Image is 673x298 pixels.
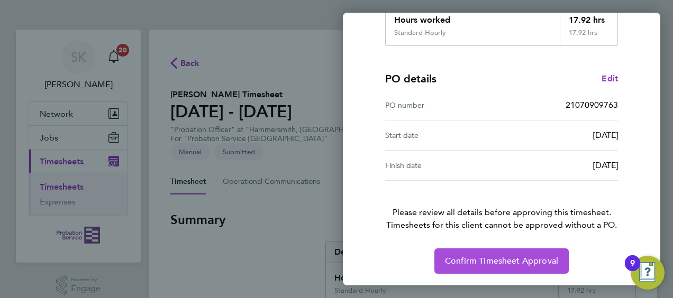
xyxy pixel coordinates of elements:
button: Open Resource Center, 9 new notifications [631,256,665,290]
span: Edit [602,73,618,83]
span: Timesheets for this client cannot be approved without a PO. [372,219,631,231]
a: Edit [602,72,618,85]
div: 17.92 hrs [560,5,618,29]
div: PO number [385,99,502,111]
div: Start date [385,129,502,142]
span: Confirm Timesheet Approval [445,256,558,266]
h4: PO details [385,71,436,86]
div: [DATE] [502,129,618,142]
div: Standard Hourly [394,29,446,37]
div: 17.92 hrs [560,29,618,45]
div: 9 [630,263,635,277]
div: Finish date [385,159,502,172]
div: Hours worked [386,5,560,29]
span: 21070909763 [566,100,618,110]
div: [DATE] [502,159,618,172]
p: Please review all details before approving this timesheet. [372,181,631,231]
button: Confirm Timesheet Approval [434,248,569,274]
